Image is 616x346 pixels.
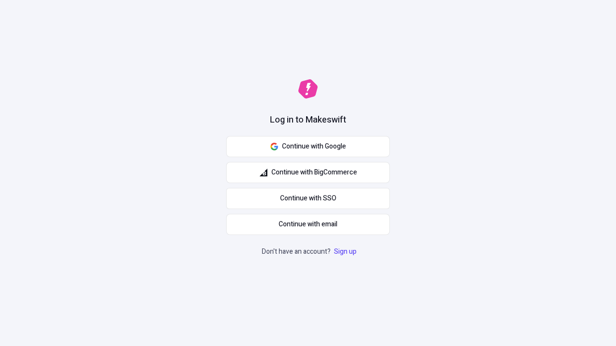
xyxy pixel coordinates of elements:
a: Continue with SSO [226,188,390,209]
button: Continue with BigCommerce [226,162,390,183]
a: Sign up [332,247,359,257]
span: Continue with BigCommerce [271,167,357,178]
span: Continue with Google [282,141,346,152]
button: Continue with email [226,214,390,235]
p: Don't have an account? [262,247,359,257]
h1: Log in to Makeswift [270,114,346,126]
button: Continue with Google [226,136,390,157]
span: Continue with email [279,219,337,230]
